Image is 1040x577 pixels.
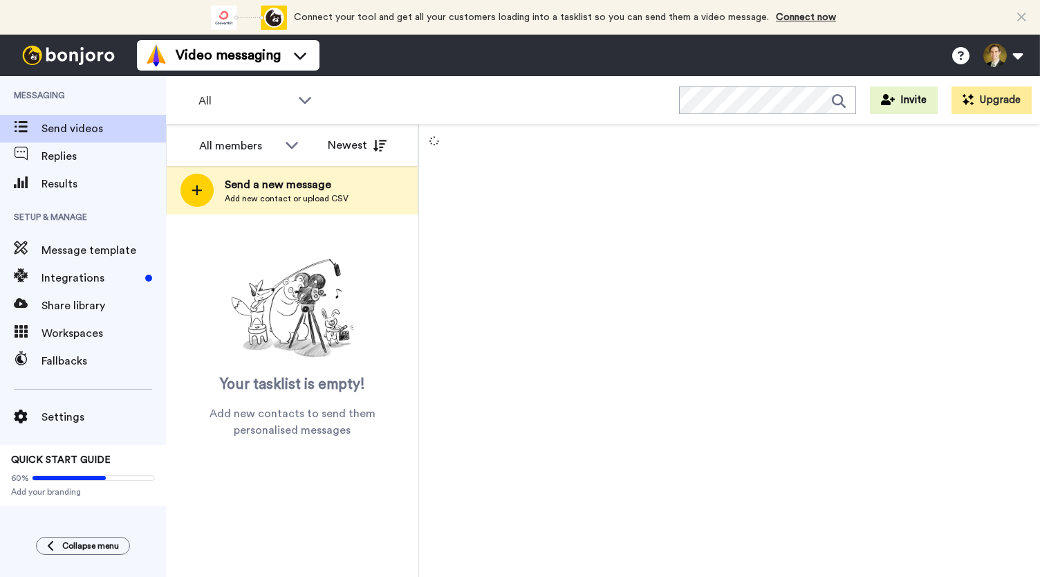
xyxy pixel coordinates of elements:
span: Results [41,176,166,192]
span: Video messaging [176,46,281,65]
img: ready-set-action.png [223,253,362,364]
span: Send a new message [225,176,349,193]
img: vm-color.svg [145,44,167,66]
span: QUICK START GUIDE [11,455,111,465]
span: Share library [41,297,166,314]
span: Collapse menu [62,540,119,551]
button: Collapse menu [36,537,130,555]
span: Connect your tool and get all your customers loading into a tasklist so you can send them a video... [294,12,769,22]
span: Settings [41,409,166,425]
span: Add new contact or upload CSV [225,193,349,204]
span: Message template [41,242,166,259]
button: Newest [317,131,397,159]
img: bj-logo-header-white.svg [17,46,120,65]
div: animation [211,6,287,30]
button: Invite [870,86,938,114]
span: All [198,93,291,109]
button: Upgrade [951,86,1032,114]
span: Add new contacts to send them personalised messages [187,405,398,439]
span: 60% [11,473,29,484]
span: Add your branding [11,486,155,497]
span: Replies [41,148,166,165]
span: Your tasklist is empty! [220,374,365,395]
div: All members [199,138,278,154]
span: Integrations [41,270,140,286]
span: Send videos [41,120,166,137]
span: Workspaces [41,325,166,342]
span: Fallbacks [41,353,166,369]
a: Connect now [776,12,836,22]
